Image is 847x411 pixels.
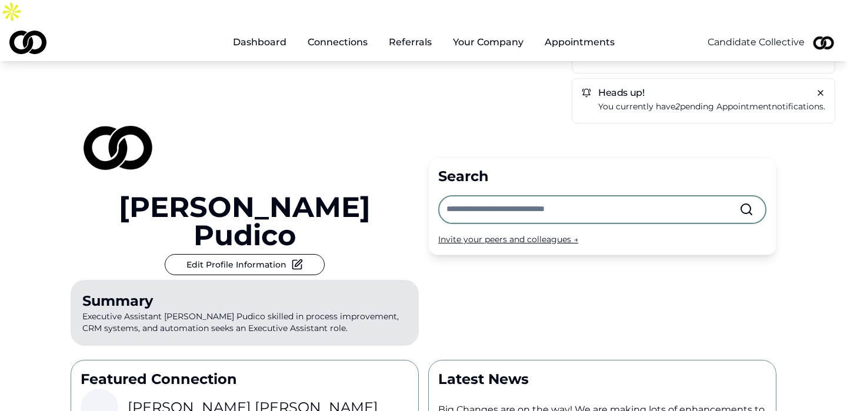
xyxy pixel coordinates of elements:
a: You currently have2pending appointmentnotifications. [598,100,825,113]
h5: Heads up! [582,88,825,98]
a: Appointments [535,31,624,54]
nav: Main [224,31,624,54]
a: Connections [298,31,377,54]
a: [PERSON_NAME] Pudico [71,193,419,249]
p: You currently have pending notifications. [598,100,825,113]
button: Candidate Collective [708,35,805,49]
p: Executive Assistant [PERSON_NAME] Pudico skilled in process improvement, CRM systems, and automat... [71,280,419,346]
p: Latest News [438,370,766,389]
span: appointment [716,101,772,112]
a: Referrals [379,31,441,54]
p: Featured Connection [81,370,409,389]
img: 126d1970-4131-4eca-9e04-994076d8ae71-2-profile_picture.jpeg [71,99,165,193]
div: Invite your peers and colleagues → [438,233,766,245]
div: Summary [82,292,407,310]
a: Dashboard [224,31,296,54]
div: Search [438,167,766,186]
button: Edit Profile Information [165,254,325,275]
em: 2 [675,101,680,112]
img: 126d1970-4131-4eca-9e04-994076d8ae71-2-profile_picture.jpeg [809,28,838,56]
button: Your Company [443,31,533,54]
img: logo [9,31,46,54]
